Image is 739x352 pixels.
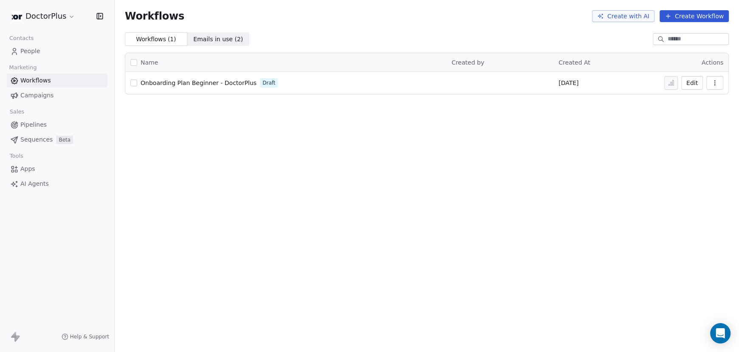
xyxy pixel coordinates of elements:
span: Workflows [125,10,184,22]
span: Campaigns [20,91,54,100]
a: SequencesBeta [7,133,107,147]
span: Apps [20,165,35,173]
button: Create with AI [592,10,654,22]
span: Workflows [20,76,51,85]
a: Help & Support [62,333,109,340]
span: [DATE] [558,79,578,87]
span: Contacts [6,32,37,45]
a: Workflows [7,74,107,88]
span: Onboarding Plan Beginner - DoctorPlus [141,79,257,86]
span: Name [141,58,158,67]
button: DoctorPlus [10,9,77,23]
span: People [20,47,40,56]
span: Emails in use ( 2 ) [193,35,243,44]
span: Marketing [6,61,40,74]
span: AI Agents [20,179,49,188]
span: Sales [6,105,28,118]
span: Actions [702,59,723,66]
span: DoctorPlus [25,11,66,22]
span: Help & Support [70,333,109,340]
span: Tools [6,150,27,162]
a: Apps [7,162,107,176]
img: logo-Doctor-Plus.jpg [12,11,22,21]
button: Create Workflow [660,10,729,22]
span: Pipelines [20,120,47,129]
button: Edit [681,76,703,90]
a: Onboarding Plan Beginner - DoctorPlus [141,79,257,87]
span: Created At [558,59,590,66]
div: Open Intercom Messenger [710,323,731,343]
span: Created by [451,59,484,66]
span: Draft [262,79,275,87]
a: Pipelines [7,118,107,132]
span: Beta [56,136,73,144]
a: AI Agents [7,177,107,191]
a: People [7,44,107,58]
a: Campaigns [7,88,107,102]
span: Sequences [20,135,53,144]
